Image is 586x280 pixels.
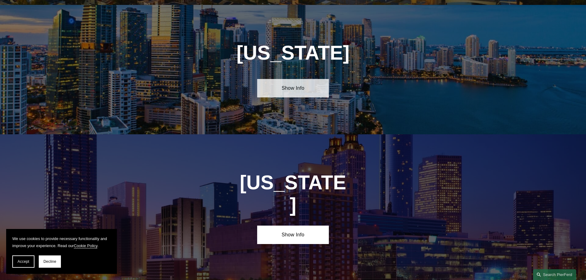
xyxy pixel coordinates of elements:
[257,79,329,97] a: Show Info
[18,259,29,264] span: Accept
[6,229,117,274] section: Cookie banner
[257,226,329,244] a: Show Info
[39,255,61,268] button: Decline
[533,269,576,280] a: Search this site
[239,172,347,216] h1: [US_STATE]
[12,255,34,268] button: Accept
[12,235,111,249] p: We use cookies to provide necessary functionality and improve your experience. Read our .
[221,42,365,64] h1: [US_STATE]
[74,243,98,248] a: Cookie Policy
[43,259,56,264] span: Decline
